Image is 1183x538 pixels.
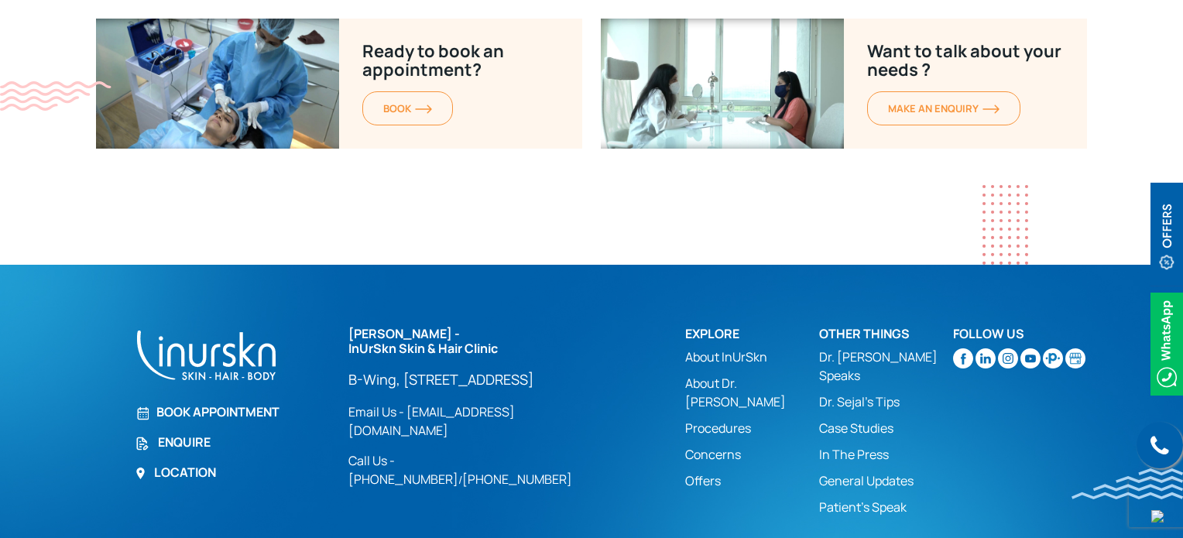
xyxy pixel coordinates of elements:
h2: Other Things [819,327,953,341]
img: facebook [953,348,973,368]
span: BOOK [383,101,432,115]
h2: Explore [685,327,819,341]
a: Dr. Sejal's Tips [819,392,953,411]
a: About Dr. [PERSON_NAME] [685,374,819,411]
img: Ready-to-book [601,19,844,149]
a: B-Wing, [STREET_ADDRESS] [348,370,605,389]
img: instagram [998,348,1018,368]
p: Ready to book an appointment? [362,42,559,79]
img: sejal-saheta-dermatologist [1043,348,1063,368]
img: orange-arrow [415,105,432,114]
span: MAKE AN enquiry [888,101,1000,115]
a: In The Press [819,445,953,464]
a: Dr. [PERSON_NAME] Speaks [819,348,953,385]
img: Enquire [135,436,150,451]
a: About InUrSkn [685,348,819,366]
img: orange-arrow [982,105,1000,114]
a: Concerns [685,445,819,464]
a: General Updates [819,471,953,490]
img: up-blue-arrow.svg [1151,510,1164,523]
a: Book Appointment [135,403,330,421]
a: BOOKorange-arrow [362,91,453,125]
h2: [PERSON_NAME] - InUrSkn Skin & Hair Clinic [348,327,605,356]
p: Want to talk about your needs ? [867,42,1064,79]
a: Call Us - [PHONE_NUMBER] [348,452,458,488]
a: Offers [685,471,819,490]
img: inurskn-footer-logo [135,327,278,383]
h2: Follow Us [953,327,1087,341]
img: bluewave [1072,468,1183,499]
img: offerBt [1150,183,1183,286]
div: / [348,327,667,488]
img: Ready to book an appointment? [96,19,339,149]
img: linkedin [976,348,996,368]
a: Email Us - [EMAIL_ADDRESS][DOMAIN_NAME] [348,403,605,440]
a: Case Studies [819,419,953,437]
img: Whatsappicon [1150,293,1183,396]
a: MAKE AN enquiryorange-arrow [867,91,1020,125]
img: Skin-and-Hair-Clinic [1065,348,1085,368]
img: youtube [1020,348,1041,368]
img: Location [135,468,146,479]
a: Patient’s Speak [819,498,953,516]
a: Procedures [685,419,819,437]
a: Whatsappicon [1150,334,1183,351]
a: Enquire [135,433,330,451]
a: [PHONE_NUMBER] [462,471,572,488]
img: Book Appointment [135,406,149,420]
img: dotes1 [982,185,1028,265]
a: Location [135,463,330,481]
